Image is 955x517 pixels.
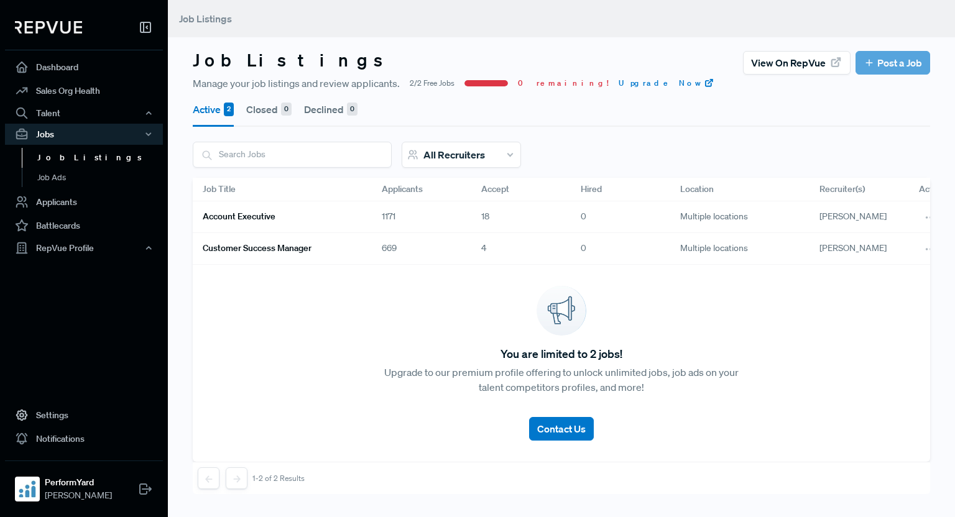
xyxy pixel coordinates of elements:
[193,50,394,71] h3: Job Listings
[281,103,292,116] div: 0
[347,103,358,116] div: 0
[372,233,471,265] div: 669
[224,103,234,116] div: 2
[5,214,163,237] a: Battlecards
[45,476,112,489] strong: PerformYard
[15,21,82,34] img: RepVue
[529,407,594,441] a: Contact Us
[537,423,586,435] span: Contact Us
[22,148,180,168] a: Job Listings
[5,427,163,451] a: Notifications
[751,55,826,70] span: View on RepVue
[45,489,112,502] span: [PERSON_NAME]
[179,12,232,25] span: Job Listings
[5,124,163,145] button: Jobs
[670,233,810,265] div: Multiple locations
[252,474,305,483] div: 1-2 of 2 Results
[5,460,163,507] a: PerformYardPerformYard[PERSON_NAME]
[571,233,670,265] div: 0
[410,78,454,89] span: 2/2 Free Jobs
[423,149,485,161] span: All Recruiters
[619,78,714,89] a: Upgrade Now
[743,51,851,75] button: View on RepVue
[372,201,471,233] div: 1171
[226,467,247,489] button: Next
[537,286,586,336] img: announcement
[203,206,352,227] a: Account Executive
[481,183,509,196] span: Accept
[5,190,163,214] a: Applicants
[382,183,423,196] span: Applicants
[193,142,391,167] input: Search Jobs
[5,103,163,124] button: Talent
[203,243,311,254] h6: Customer Success Manager
[670,201,810,233] div: Multiple locations
[919,183,949,196] span: Actions
[819,183,865,196] span: Recruiter(s)
[529,417,594,441] button: Contact Us
[22,168,180,188] a: Job Ads
[17,479,37,499] img: PerformYard
[198,467,305,489] nav: pagination
[304,92,358,127] button: Declined 0
[246,92,292,127] button: Closed 0
[203,211,275,222] h6: Account Executive
[377,365,746,395] p: Upgrade to our premium profile offering to unlock unlimited jobs, job ads on your talent competit...
[581,183,602,196] span: Hired
[518,78,609,89] span: 0 remaining!
[501,345,622,362] span: You are limited to 2 jobs!
[198,467,219,489] button: Previous
[5,55,163,79] a: Dashboard
[680,183,714,196] span: Location
[819,242,887,254] span: [PERSON_NAME]
[203,183,236,196] span: Job Title
[193,92,234,127] button: Active 2
[819,211,887,222] span: [PERSON_NAME]
[5,237,163,258] button: RepVue Profile
[5,79,163,103] a: Sales Org Health
[203,238,352,259] a: Customer Success Manager
[471,201,571,233] div: 18
[5,403,163,427] a: Settings
[471,233,571,265] div: 4
[571,201,670,233] div: 0
[193,76,400,91] span: Manage your job listings and review applicants.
